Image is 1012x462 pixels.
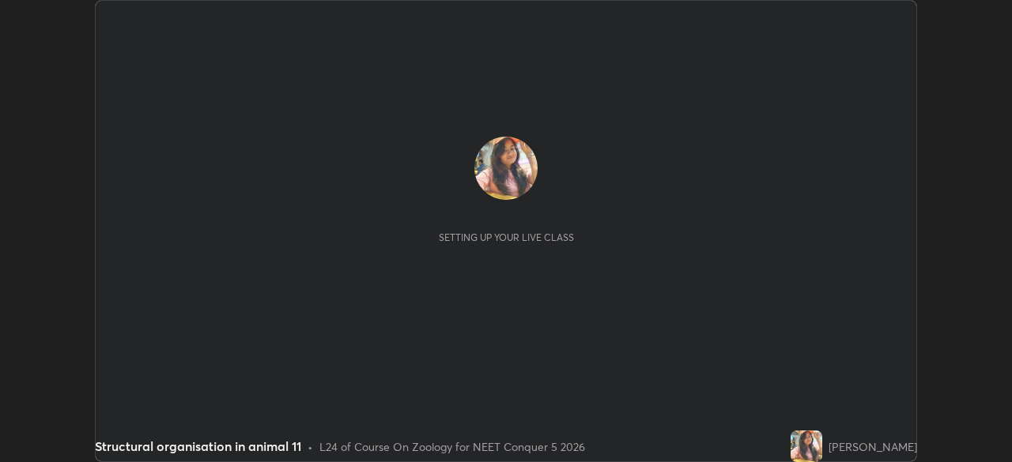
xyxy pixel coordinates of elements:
div: Structural organisation in animal 11 [95,437,301,456]
div: L24 of Course On Zoology for NEET Conquer 5 2026 [319,438,585,455]
div: • [308,438,313,455]
img: 6df52b9de9c147eaa292c8009b0a37de.jpg [474,137,538,200]
div: [PERSON_NAME] [829,438,917,455]
img: 6df52b9de9c147eaa292c8009b0a37de.jpg [791,430,822,462]
div: Setting up your live class [439,231,574,243]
